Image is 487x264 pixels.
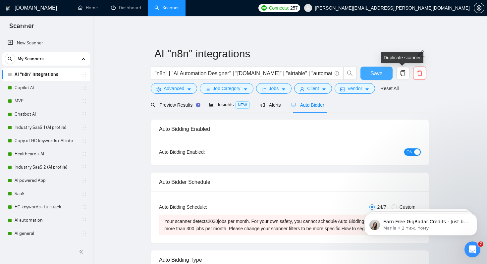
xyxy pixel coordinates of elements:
a: Copy of HC keywords+ AI integration [15,134,78,147]
span: NEW [235,101,250,109]
span: holder [81,138,87,143]
a: setting [474,5,484,11]
span: caret-down [187,87,191,92]
a: dashboardDashboard [111,5,141,11]
div: Your scanner detects 2030 jobs per month. For your own safety, you cannot schedule Auto Bidding i... [164,218,415,232]
img: upwork-logo.png [261,5,267,11]
span: caret-down [365,87,369,92]
a: Industry SaaS 2 (AI profile) [15,161,78,174]
span: user [300,87,304,92]
a: Healthcare + AI [15,147,78,161]
a: Reset All [380,85,399,92]
span: holder [81,218,87,223]
span: robot [291,103,296,107]
span: double-left [79,248,85,255]
span: edit [417,49,425,58]
span: holder [81,98,87,104]
span: holder [81,178,87,183]
a: AI powered App [15,174,78,187]
span: search [5,57,15,61]
span: holder [81,112,87,117]
a: Chatbot AI [15,108,78,121]
span: copy [397,70,409,76]
iframe: Intercom live chat [464,241,480,257]
a: searchScanner [154,5,179,11]
button: search [5,54,15,64]
input: Search Freelance Jobs... [155,69,332,78]
a: Copilot AI [15,81,78,94]
span: search [344,70,356,76]
a: HC keywords+ fullstack [15,200,78,214]
span: setting [156,87,161,92]
button: barsJob Categorycaret-down [200,83,253,94]
span: caret-down [322,87,326,92]
a: How to segment the scanners [342,226,403,231]
span: 7 [478,241,483,247]
a: AI "n8n" integrations [15,68,78,81]
span: delete [413,70,426,76]
a: AI general [15,227,78,240]
span: holder [81,85,87,90]
span: Auto Bidder [291,102,324,108]
span: Vendor [348,85,362,92]
span: holder [81,231,87,236]
button: search [343,67,356,80]
span: Job Category [213,85,240,92]
a: SaaS [15,187,78,200]
span: setting [474,5,484,11]
span: holder [81,165,87,170]
span: Advanced [164,85,184,92]
div: Auto Bidder Schedule [159,173,421,191]
span: My Scanners [18,52,44,66]
button: userClientcaret-down [294,83,332,94]
button: delete [413,67,426,80]
span: 257 [290,4,298,12]
button: settingAdvancedcaret-down [151,83,197,94]
span: holder [81,204,87,210]
span: holder [81,72,87,77]
span: Jobs [269,85,279,92]
span: Save [370,69,382,78]
div: Auto Bidding Enabled [159,120,421,138]
a: homeHome [78,5,98,11]
span: Preview Results [151,102,198,108]
span: caret-down [243,87,248,92]
a: AI automation [15,214,78,227]
span: notification [260,103,265,107]
a: Industry SaaS 1 (AI profile) [15,121,78,134]
span: holder [81,191,87,196]
span: caret-down [281,87,286,92]
span: Insights [209,102,249,107]
a: MVP [15,94,78,108]
span: info-circle [335,71,339,76]
a: New Scanner [8,36,85,50]
span: ON [406,148,412,156]
button: idcardVendorcaret-down [335,83,375,94]
iframe: Intercom notifications повідомлення [354,200,487,246]
button: setting [474,3,484,13]
span: Connects: [269,4,289,12]
span: Scanner [4,21,39,35]
span: Alerts [260,102,281,108]
span: folder [262,87,266,92]
span: holder [81,151,87,157]
span: area-chart [209,102,214,107]
span: user [306,6,310,10]
div: Tooltip anchor [195,102,201,108]
div: Auto Bidding Enabled: [159,148,246,156]
span: bars [205,87,210,92]
span: search [151,103,155,107]
img: logo [6,3,10,14]
span: holder [81,125,87,130]
div: Auto Bidding Schedule: [159,203,246,211]
input: Scanner name... [154,45,415,62]
button: copy [396,67,409,80]
div: Duplicate scanner [381,52,423,63]
button: folderJobscaret-down [256,83,292,94]
button: Save [360,67,393,80]
li: New Scanner [2,36,90,50]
